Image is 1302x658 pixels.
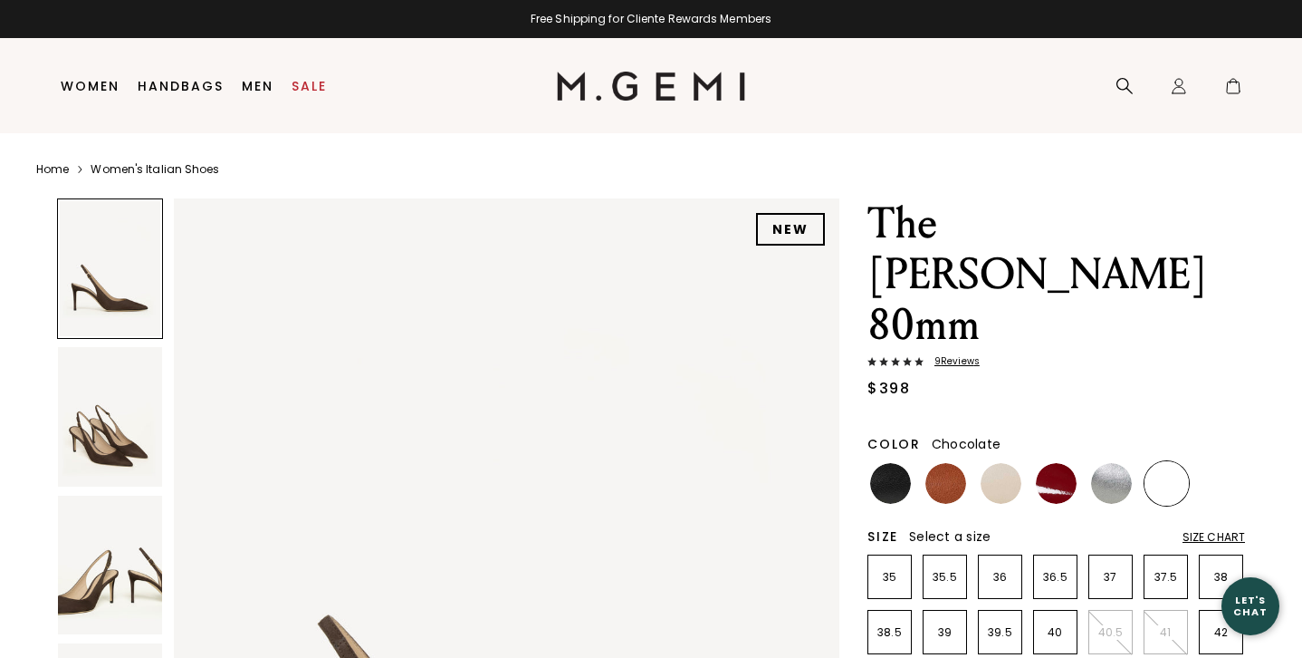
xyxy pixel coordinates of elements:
[292,79,327,93] a: Sale
[867,529,898,544] h2: Size
[1144,570,1187,585] p: 37.5
[867,198,1245,351] h1: The [PERSON_NAME] 80mm
[981,463,1021,504] img: Ecru
[1200,625,1242,640] p: 42
[870,463,911,504] img: Black
[1182,530,1245,545] div: Size Chart
[1089,625,1132,640] p: 40.5
[925,463,966,504] img: Saddle
[867,356,1245,371] a: 9Reviews
[1146,463,1187,504] img: Chocolate
[58,496,162,634] img: The Valeria 80mm
[1034,570,1077,585] p: 36.5
[868,625,911,640] p: 38.5
[979,570,1021,585] p: 36
[756,213,825,246] div: NEW
[1036,463,1077,504] img: Ruby Red Patent
[932,435,1000,453] span: Chocolate
[557,72,746,101] img: M.Gemi
[1200,570,1242,585] p: 38
[1221,595,1279,617] div: Let's Chat
[924,570,966,585] p: 35.5
[242,79,273,93] a: Men
[1089,570,1132,585] p: 37
[924,356,980,367] span: 9 Review s
[867,378,910,400] div: $398
[138,79,224,93] a: Handbags
[1091,463,1132,504] img: Gunmetal
[867,437,921,451] h2: Color
[58,347,162,486] img: The Valeria 80mm
[91,162,219,177] a: Women's Italian Shoes
[1144,625,1187,640] p: 41
[61,79,120,93] a: Women
[979,625,1021,640] p: 39.5
[924,625,966,640] p: 39
[909,527,991,546] span: Select a size
[1034,625,1077,640] p: 40
[868,570,911,585] p: 35
[36,162,69,177] a: Home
